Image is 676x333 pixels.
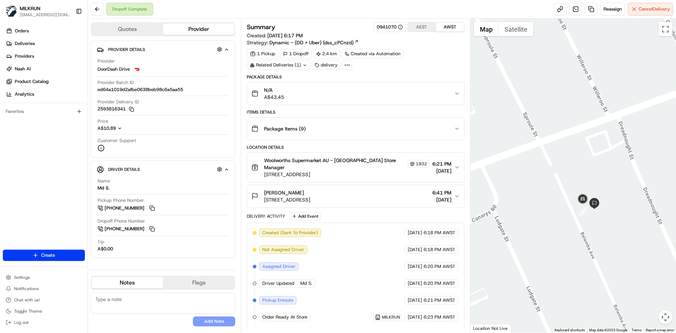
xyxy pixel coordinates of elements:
button: 2593816341 [98,106,134,112]
a: Product Catalog [3,76,88,87]
div: Location Not Live [470,324,511,333]
h3: Summary [247,24,275,30]
span: [PHONE_NUMBER] [105,226,144,232]
span: Pickup Enroute [262,297,293,303]
button: Driver Details [97,164,229,175]
div: Package Details [247,74,464,80]
span: Dropoff Phone Number [98,218,145,224]
span: A$10.89 [98,125,116,131]
div: Delivery Activity [247,213,285,219]
span: [PHONE_NUMBER] [105,205,144,211]
a: Providers [3,51,88,62]
a: Dynamic - (DD + Uber) (dss_cPCnzd) [269,39,359,46]
span: A$43.45 [264,94,284,101]
div: Created via Automation [342,49,403,59]
span: Chat with us! [14,297,40,303]
button: CancelDelivery [628,3,673,15]
span: [DATE] [408,314,422,320]
span: Dynamic - (DD + Uber) (dss_cPCnzd) [269,39,353,46]
span: Settings [14,275,30,280]
button: Package Items (9) [247,117,464,140]
button: Provider Details [97,44,229,55]
span: ed64a1019d2afbe0638beb98c6a5aa55 [98,87,183,93]
span: Pickup Phone Number [98,197,144,204]
span: N/A [264,87,284,94]
button: Quotes [92,24,163,35]
a: Deliveries [3,38,88,49]
span: 6:21 PM AWST [424,297,455,303]
span: Providers [15,53,34,59]
span: [DATE] [408,230,422,236]
span: Customer Support [98,137,136,144]
span: Create [41,252,55,258]
button: Create [3,250,85,261]
a: Nash AI [3,63,88,75]
span: Assigned Driver [262,263,295,270]
button: N/AA$43.45 [247,82,464,105]
button: Toggle fullscreen view [658,22,672,36]
div: delivery [312,60,341,70]
a: Terms [632,328,641,332]
button: Provider [163,24,234,35]
span: [PERSON_NAME] [264,189,304,196]
button: 0941070 [377,24,403,30]
span: Md S. [300,280,312,287]
span: Created (Sent To Provider) [262,230,318,236]
span: Created: [247,32,303,39]
span: Order Ready At Store [262,314,307,320]
span: Driver Details [108,167,140,172]
span: Tip [98,239,104,245]
button: AWST [436,23,464,32]
button: Show street map [474,22,499,36]
span: 6:23 PM AWST [424,314,455,320]
span: MILKRUN [382,314,400,320]
a: Report a map error [646,328,674,332]
div: Md S. [98,185,109,191]
span: [DATE] [432,196,451,203]
span: Analytics [15,91,34,97]
a: Orders [3,25,88,37]
span: 6:18 PM AWST [424,246,455,253]
button: [PERSON_NAME][STREET_ADDRESS]6:41 PM[DATE] [247,185,464,207]
span: 6:20 PM AWST [424,263,455,270]
span: Log out [14,320,29,325]
button: AEST [408,23,436,32]
span: 1932 [416,161,427,167]
button: Map camera controls [658,310,672,324]
a: Analytics [3,89,88,100]
button: Keyboard shortcuts [555,328,585,333]
span: DoorDash Drive [98,66,130,72]
span: Woolworths Supermarket AU - [GEOGRAPHIC_DATA] Store Manager [264,157,406,171]
span: Driver Updated [262,280,294,287]
a: Open this area in Google Maps (opens a new window) [472,324,495,333]
div: 1 Pickup [247,49,278,59]
span: [DATE] [408,297,422,303]
button: Woolworths Supermarket AU - [GEOGRAPHIC_DATA] Store Manager1932[STREET_ADDRESS]6:21 PM[DATE] [247,153,464,182]
span: [STREET_ADDRESS] [264,171,429,178]
button: Reassign [600,3,625,15]
a: [PHONE_NUMBER] [98,225,156,233]
span: [EMAIL_ADDRESS][DOMAIN_NAME] [20,12,70,18]
span: Price [98,118,108,124]
span: Provider [98,58,115,64]
span: 6:21 PM [432,160,451,167]
button: MILKRUNMILKRUN[EMAIL_ADDRESS][DOMAIN_NAME] [3,3,73,20]
span: [STREET_ADDRESS] [264,196,310,203]
span: Reassign [603,6,622,12]
button: Chat with us! [3,295,85,305]
a: [PHONE_NUMBER] [98,204,156,212]
button: Add Event [289,212,321,220]
button: MILKRUN [20,5,40,12]
button: Notes [92,277,163,288]
span: 6:18 PM AWST [424,230,455,236]
div: Items Details [247,109,464,115]
span: Provider Delivery ID [98,99,139,105]
div: Location Details [247,145,464,150]
button: Log out [3,318,85,327]
img: doordash_logo_v2.png [133,65,141,73]
span: [DATE] [432,167,451,174]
